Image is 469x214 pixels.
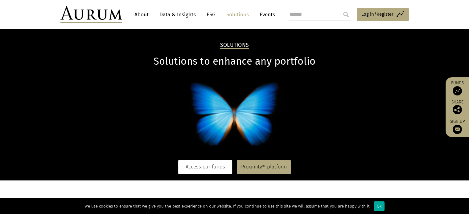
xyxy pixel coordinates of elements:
span: Log in/Register [361,10,393,18]
div: Ok [374,201,385,211]
a: Solutions [223,9,252,20]
h1: Solutions to enhance any portfolio [60,55,409,67]
a: About [131,9,152,20]
a: Data & Insights [156,9,199,20]
a: Sign up [449,119,466,134]
a: Events [257,9,275,20]
a: Proximity® platform [237,160,291,174]
h2: Solutions [220,42,249,49]
div: Share [449,100,466,114]
a: ESG [204,9,219,20]
img: Access Funds [453,86,462,95]
img: Share this post [453,105,462,114]
img: Sign up to our newsletter [453,125,462,134]
a: Log in/Register [357,8,409,21]
img: Aurum [60,6,122,23]
a: Access our funds [178,160,232,174]
a: Funds [449,80,466,95]
input: Submit [340,8,352,21]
